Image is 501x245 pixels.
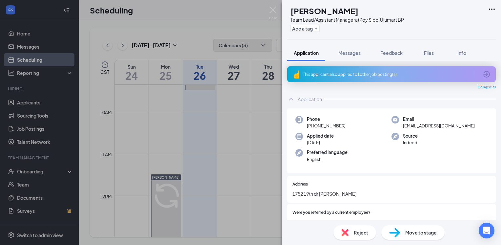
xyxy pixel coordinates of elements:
span: Move to stage [405,229,437,236]
span: [EMAIL_ADDRESS][DOMAIN_NAME] [403,122,475,129]
span: Phone [307,116,346,122]
svg: ArrowCircle [483,70,491,78]
span: Applied date [307,133,334,139]
span: Were you referred by a current employee? [292,210,371,216]
span: [PHONE_NUMBER] [307,122,346,129]
span: Yes [300,218,308,226]
span: Files [424,50,434,56]
button: PlusAdd a tag [291,25,320,32]
span: [DATE] [307,139,334,146]
span: Feedback [380,50,403,56]
svg: Plus [314,27,318,31]
div: Open Intercom Messenger [479,223,494,238]
span: Messages [338,50,361,56]
div: Team Lead/Assistant Manager at Poy Sippi Ultimart BP [291,16,404,23]
span: Source [403,133,418,139]
h1: [PERSON_NAME] [291,5,358,16]
svg: Ellipses [488,5,496,13]
span: 1752 19th dr [PERSON_NAME] [292,190,491,197]
svg: ChevronUp [287,95,295,103]
span: Collapse all [478,85,496,90]
span: Indeed [403,139,418,146]
span: Email [403,116,475,122]
span: Preferred language [307,149,348,156]
span: Info [457,50,466,56]
span: Reject [354,229,368,236]
div: Application [298,96,322,102]
span: Application [294,50,319,56]
div: This applicant also applied to 1 other job posting(s) [303,72,479,77]
span: English [307,156,348,163]
span: Address [292,181,308,188]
